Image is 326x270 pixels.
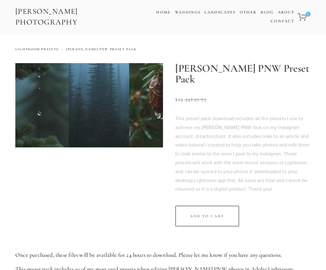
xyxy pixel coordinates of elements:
[15,63,163,147] img: ZAC_5214.jpg
[190,214,224,218] div: Add To Cart
[191,96,206,102] span: $49.99
[66,47,137,51] a: [PERSON_NAME] PNW Preset Pack
[306,12,311,17] span: 0
[175,10,201,15] a: Weddings
[175,206,239,226] div: Add To Cart
[240,10,257,15] a: Other
[15,251,311,259] p: Once purchased, these files will be available for 24 hours to download. Please let me know if you...
[175,63,311,85] h1: [PERSON_NAME] PNW Preset Pack
[15,5,137,29] a: [PERSON_NAME] Photography
[297,10,311,24] a: 0 items in cart
[15,47,59,51] a: Lightroom Presets
[156,8,171,17] a: Home
[204,10,235,15] a: Landscapes
[278,8,295,17] a: About
[175,114,311,193] p: This preset pack download includes all the presets I use to achieve my [PERSON_NAME] PNW look on ...
[271,17,294,26] a: Contact
[175,97,311,102] div: $29.99
[261,8,274,17] a: Blog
